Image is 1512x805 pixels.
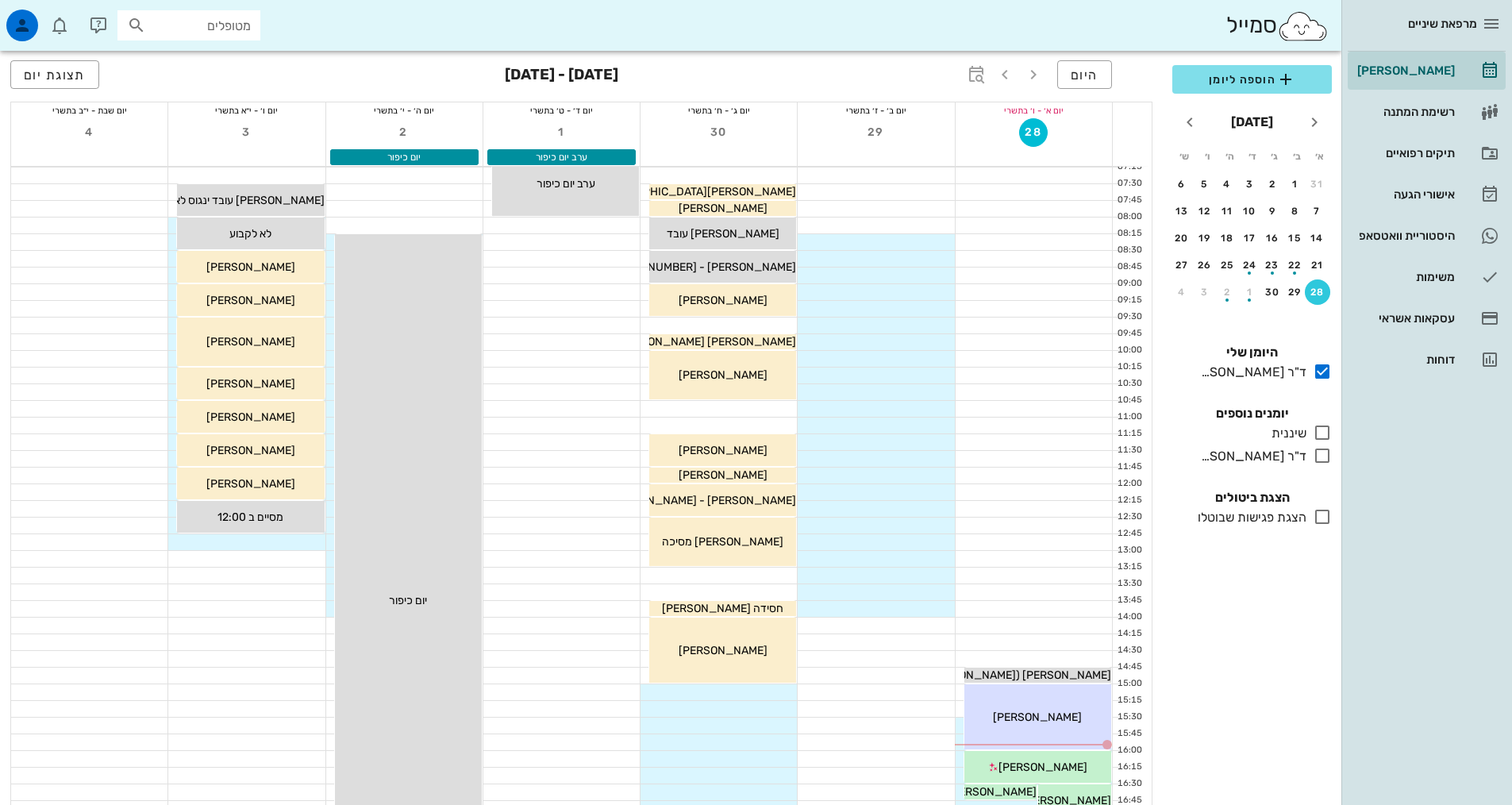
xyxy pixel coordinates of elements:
[1283,260,1308,271] div: 22
[1169,260,1195,271] div: 27
[1113,460,1145,474] div: 11:45
[587,185,796,198] span: [PERSON_NAME][DEMOGRAPHIC_DATA]
[1260,233,1285,244] div: 16
[1348,258,1506,296] a: משימות
[1237,260,1263,271] div: 24
[1283,225,1308,251] button: 15
[1113,627,1145,641] div: 14:15
[1408,17,1477,31] span: מרפאת שיניים
[1264,143,1285,170] th: ג׳
[1219,143,1240,170] th: ה׳
[1113,210,1145,224] div: 08:00
[1113,527,1145,541] div: 12:45
[1305,252,1330,278] button: 21
[1354,106,1455,118] div: רשימת המתנה
[505,60,618,92] h3: [DATE] - [DATE]
[798,102,954,118] div: יום ב׳ - ז׳ בתשרי
[679,202,768,215] span: [PERSON_NAME]
[1196,143,1217,170] th: ו׳
[662,602,783,615] span: חסידה [PERSON_NAME]
[993,711,1082,724] span: [PERSON_NAME]
[1175,108,1204,137] button: חודש הבא
[1113,644,1145,657] div: 14:30
[1354,147,1455,160] div: תיקים רפואיים
[1169,279,1195,305] button: 4
[1192,225,1218,251] button: 19
[1260,198,1285,224] button: 9
[47,13,56,22] span: תג
[1113,410,1145,424] div: 11:00
[1348,299,1506,337] a: עסקאות אשראי
[705,118,733,147] button: 30
[1214,287,1240,298] div: 2
[1113,227,1145,241] div: 08:15
[1237,287,1263,298] div: 1
[206,335,295,349] span: [PERSON_NAME]
[229,227,271,241] span: לא לקבוע
[956,102,1112,118] div: יום א׳ - ו׳ בתשרי
[1260,252,1285,278] button: 23
[1283,287,1308,298] div: 29
[1169,171,1195,197] button: 6
[1169,287,1195,298] div: 4
[1192,260,1218,271] div: 26
[389,594,427,607] span: יום כיפור
[998,761,1087,774] span: [PERSON_NAME]
[1169,179,1195,190] div: 6
[862,125,891,139] span: 29
[1113,727,1145,741] div: 15:45
[1300,108,1329,137] button: חודש שעבר
[1260,260,1285,271] div: 23
[1237,179,1263,190] div: 3
[1113,394,1145,407] div: 10:45
[616,335,796,349] span: [PERSON_NAME] [PERSON_NAME]
[1172,343,1332,362] h4: היומן שלי
[1113,661,1145,674] div: 14:45
[1019,118,1048,147] button: 28
[1310,143,1330,170] th: א׳
[206,410,295,424] span: [PERSON_NAME]
[1192,171,1218,197] button: 5
[1113,294,1145,307] div: 09:15
[705,125,733,139] span: 30
[390,118,418,147] button: 2
[1283,279,1308,305] button: 29
[1113,610,1145,624] div: 14:00
[1305,287,1330,298] div: 28
[1113,544,1145,557] div: 13:00
[1305,233,1330,244] div: 14
[1113,277,1145,291] div: 09:00
[206,294,295,307] span: [PERSON_NAME]
[1113,477,1145,491] div: 12:00
[1192,233,1218,244] div: 19
[1195,363,1306,382] div: ד"ר [PERSON_NAME]
[75,125,104,139] span: 4
[1260,279,1285,305] button: 30
[1237,225,1263,251] button: 17
[1283,233,1308,244] div: 15
[1305,260,1330,271] div: 21
[1113,444,1145,457] div: 11:30
[1237,279,1263,305] button: 1
[679,468,768,482] span: [PERSON_NAME]
[536,152,587,163] span: ערב יום כיפור
[1185,70,1319,89] span: הוספה ליומן
[1113,427,1145,441] div: 11:15
[1305,279,1330,305] button: 28
[233,125,261,139] span: 3
[1354,188,1455,201] div: אישורי הגעה
[11,102,167,118] div: יום שבת - י״ב בתשרי
[1172,65,1332,94] button: הוספה ליומן
[1113,344,1145,357] div: 10:00
[326,102,483,118] div: יום ה׳ - י׳ בתשרי
[1237,252,1263,278] button: 24
[1113,177,1145,191] div: 07:30
[641,102,797,118] div: יום ג׳ - ח׳ בתשרי
[1169,198,1195,224] button: 13
[1113,694,1145,707] div: 15:15
[1113,777,1145,791] div: 16:30
[1283,198,1308,224] button: 8
[1169,225,1195,251] button: 20
[1113,327,1145,341] div: 09:45
[679,644,768,657] span: [PERSON_NAME]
